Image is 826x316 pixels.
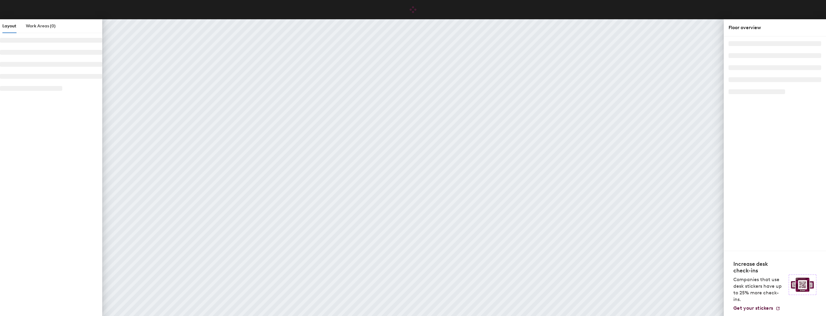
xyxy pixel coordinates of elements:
span: Get your stickers [733,305,773,311]
span: Work Areas (0) [26,23,56,29]
a: Get your stickers [733,305,780,311]
img: Sticker logo [789,275,816,295]
div: Floor overview [729,24,821,31]
h4: Increase desk check-ins [733,261,785,274]
p: Companies that use desk stickers have up to 25% more check-ins. [733,276,785,303]
span: Layout [2,23,16,29]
